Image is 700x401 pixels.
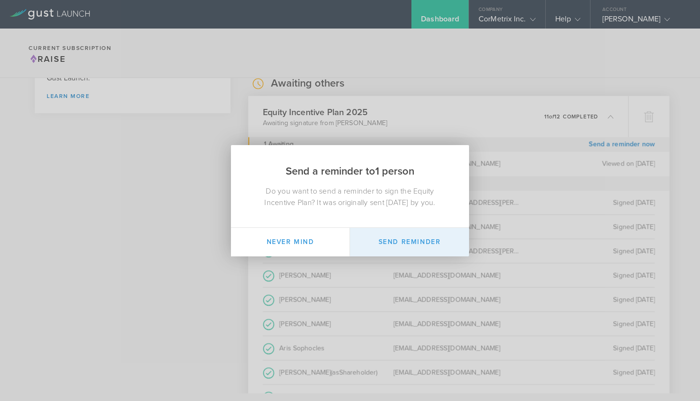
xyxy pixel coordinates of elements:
iframe: Chat Widget [652,355,700,401]
h2: Send a reminder to [231,145,469,186]
button: Send Reminder [350,228,469,256]
button: Never mind [231,228,350,256]
span: Do you want to send a reminder to sign the Equity Incentive Plan? It was originally sent [DATE] b... [264,186,435,207]
span: 1 person [375,165,414,177]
